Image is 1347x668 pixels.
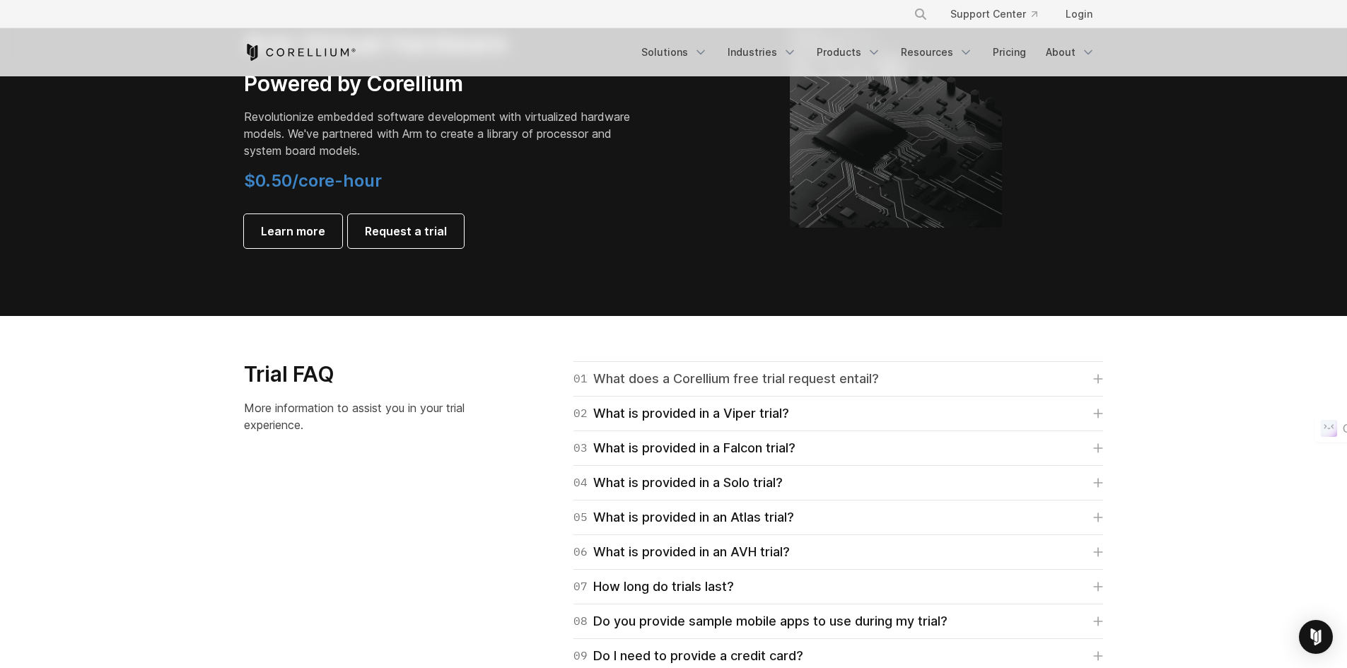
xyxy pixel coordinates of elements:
[573,473,1103,493] a: 04What is provided in a Solo trial?
[244,214,342,248] a: Learn more
[1037,40,1104,65] a: About
[573,646,588,666] span: 09
[261,223,325,240] span: Learn more
[573,611,947,631] div: Do you provide sample mobile apps to use during my trial?
[573,369,1103,389] a: 01What does a Corellium free trial request entail?
[573,369,588,389] span: 01
[348,214,464,248] a: Request a trial
[573,473,783,493] div: What is provided in a Solo trial?
[1299,620,1333,654] div: Open Intercom Messenger
[573,438,588,458] span: 03
[892,40,981,65] a: Resources
[633,40,716,65] a: Solutions
[573,404,1103,423] a: 02What is provided in a Viper trial?
[573,369,879,389] div: What does a Corellium free trial request entail?
[908,1,933,27] button: Search
[1054,1,1104,27] a: Login
[808,40,890,65] a: Products
[573,577,734,597] div: How long do trials last?
[790,16,1002,228] img: Corellium's ARM Virtual Hardware Platform
[573,646,1103,666] a: 09Do I need to provide a credit card?
[573,404,588,423] span: 02
[244,71,640,98] h3: Powered by Corellium
[573,404,789,423] div: What is provided in a Viper trial?
[244,170,382,191] span: $0.50/core-hour
[365,223,447,240] span: Request a trial
[573,542,588,562] span: 06
[244,108,640,159] p: Revolutionize embedded software development with virtualized hardware models. We've partnered wit...
[573,611,588,631] span: 08
[573,542,1103,562] a: 06What is provided in an AVH trial?
[573,438,795,458] div: What is provided in a Falcon trial?
[573,508,588,527] span: 05
[573,473,588,493] span: 04
[573,646,803,666] div: Do I need to provide a credit card?
[939,1,1049,27] a: Support Center
[244,361,492,388] h3: Trial FAQ
[984,40,1034,65] a: Pricing
[633,40,1104,65] div: Navigation Menu
[573,542,790,562] div: What is provided in an AVH trial?
[244,399,492,433] p: More information to assist you in your trial experience.
[573,577,1103,597] a: 07How long do trials last?
[573,508,794,527] div: What is provided in an Atlas trial?
[244,44,356,61] a: Corellium Home
[573,438,1103,458] a: 03What is provided in a Falcon trial?
[897,1,1104,27] div: Navigation Menu
[573,577,588,597] span: 07
[573,611,1103,631] a: 08Do you provide sample mobile apps to use during my trial?
[719,40,805,65] a: Industries
[573,508,1103,527] a: 05What is provided in an Atlas trial?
